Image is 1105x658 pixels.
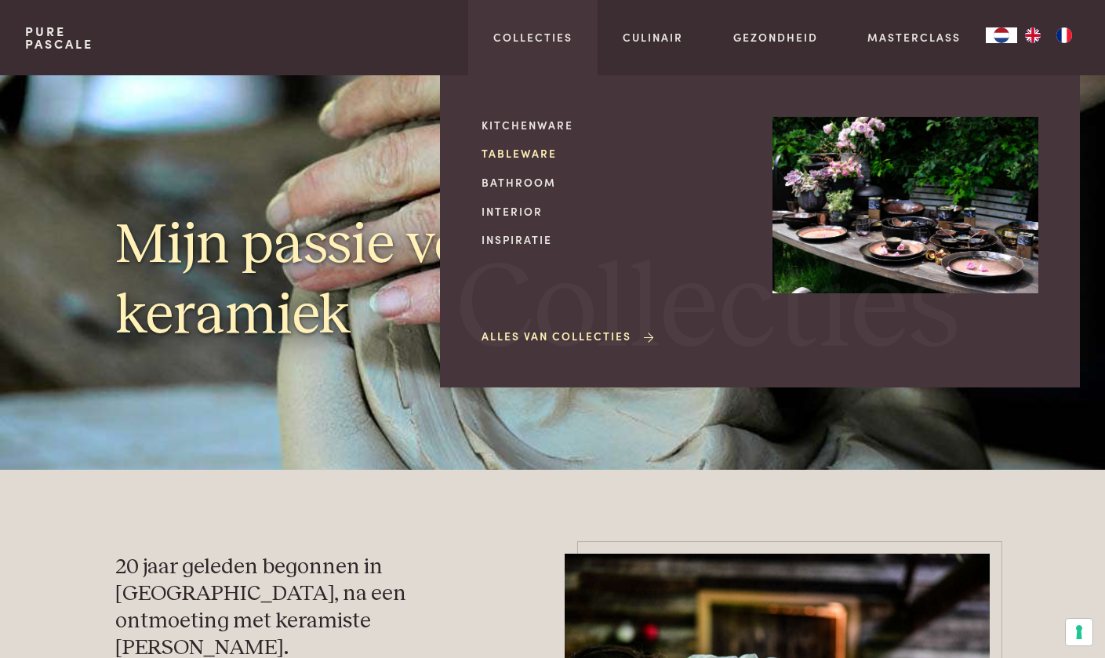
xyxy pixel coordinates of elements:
[623,29,683,45] a: Culinair
[772,117,1038,294] img: Collecties
[733,29,818,45] a: Gezondheid
[986,27,1017,43] a: NL
[1017,27,1080,43] ul: Language list
[986,27,1017,43] div: Language
[1049,27,1080,43] a: FR
[482,145,747,162] a: Tableware
[493,29,572,45] a: Collecties
[867,29,961,45] a: Masterclass
[482,203,747,220] a: Interior
[25,25,93,50] a: PurePascale
[482,328,656,344] a: Alles van Collecties
[456,250,960,370] span: Collecties
[115,210,540,352] h1: Mijn passie voor keramiek
[1066,619,1092,645] button: Uw voorkeuren voor toestemming voor trackingtechnologieën
[482,231,747,248] a: Inspiratie
[482,117,747,133] a: Kitchenware
[986,27,1080,43] aside: Language selected: Nederlands
[482,174,747,191] a: Bathroom
[1017,27,1049,43] a: EN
